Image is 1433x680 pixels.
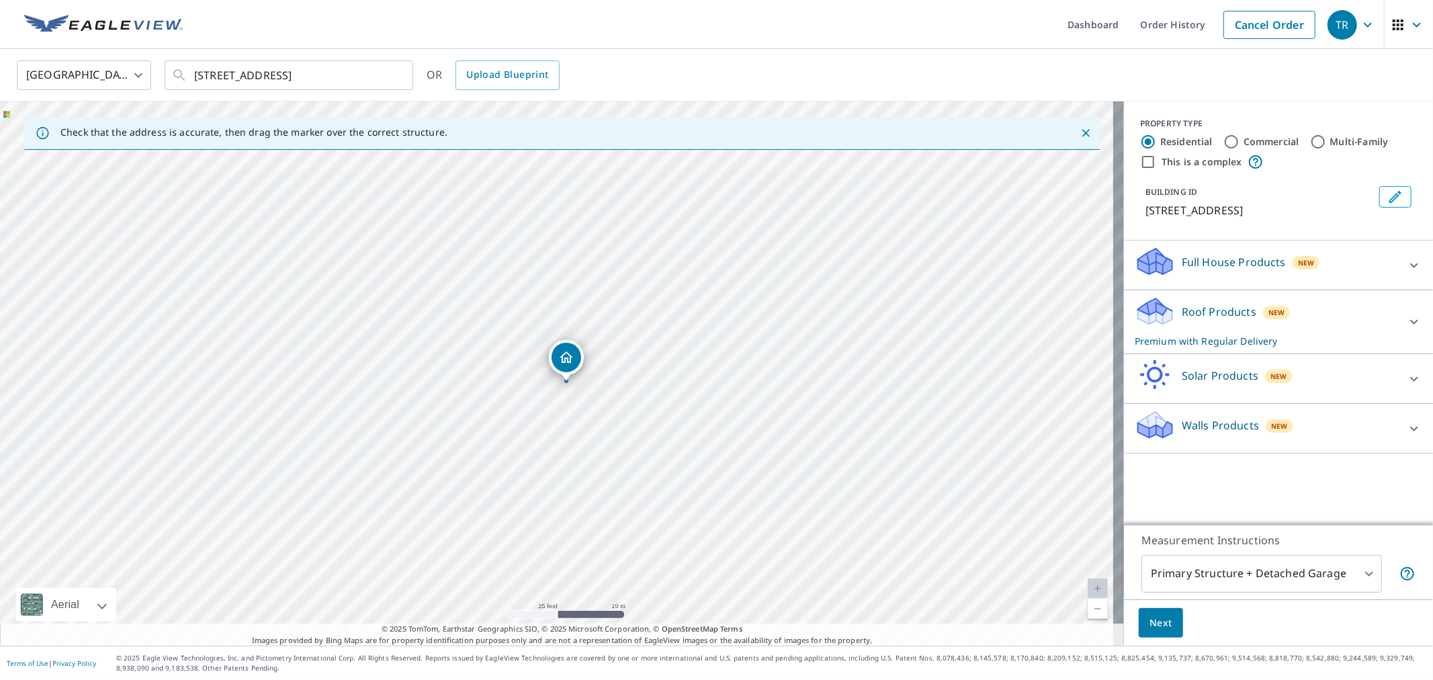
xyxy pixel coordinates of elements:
p: Premium with Regular Delivery [1135,334,1398,348]
input: Search by address or latitude-longitude [194,56,386,94]
div: Solar ProductsNew [1135,359,1422,398]
div: Primary Structure + Detached Garage [1141,555,1382,593]
img: EV Logo [24,15,183,35]
label: Commercial [1244,135,1299,148]
p: Roof Products [1182,304,1256,320]
a: Terms [720,624,742,634]
a: Current Level 20, Zoom In Disabled [1088,579,1108,599]
p: BUILDING ID [1145,186,1197,198]
span: New [1271,421,1288,431]
label: Multi-Family [1330,135,1389,148]
span: Your report will include the primary structure and a detached garage if one exists. [1399,566,1416,582]
div: Roof ProductsNewPremium with Regular Delivery [1135,296,1422,348]
div: [GEOGRAPHIC_DATA] [17,56,151,94]
span: Upload Blueprint [466,67,548,83]
div: Aerial [16,588,116,622]
p: © 2025 Eagle View Technologies, Inc. and Pictometry International Corp. All Rights Reserved. Repo... [116,653,1426,673]
span: New [1268,307,1285,318]
a: Terms of Use [7,658,48,668]
a: Privacy Policy [52,658,96,668]
div: Dropped pin, building 1, Residential property, 5041 SW Prince St Seattle, WA 98116 [549,340,584,382]
a: Cancel Order [1223,11,1315,39]
p: | [7,659,96,667]
p: Solar Products [1182,368,1258,384]
button: Edit building 1 [1379,186,1412,208]
label: This is a complex [1162,155,1242,169]
a: OpenStreetMap [662,624,718,634]
div: OR [427,60,560,90]
p: Measurement Instructions [1141,532,1416,548]
div: Aerial [47,588,83,622]
span: New [1270,371,1287,382]
div: Full House ProductsNew [1135,246,1422,284]
label: Residential [1160,135,1213,148]
span: Next [1149,615,1172,632]
p: [STREET_ADDRESS] [1145,202,1374,218]
p: Full House Products [1182,254,1286,270]
div: TR [1328,10,1357,40]
div: PROPERTY TYPE [1140,118,1417,130]
p: Check that the address is accurate, then drag the marker over the correct structure. [60,126,447,138]
p: Walls Products [1182,417,1259,433]
a: Current Level 20, Zoom Out [1088,599,1108,619]
button: Close [1077,124,1094,142]
div: Walls ProductsNew [1135,409,1422,448]
a: Upload Blueprint [455,60,559,90]
span: New [1298,257,1315,268]
button: Next [1139,608,1183,638]
span: © 2025 TomTom, Earthstar Geographics SIO, © 2025 Microsoft Corporation, © [382,624,742,635]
